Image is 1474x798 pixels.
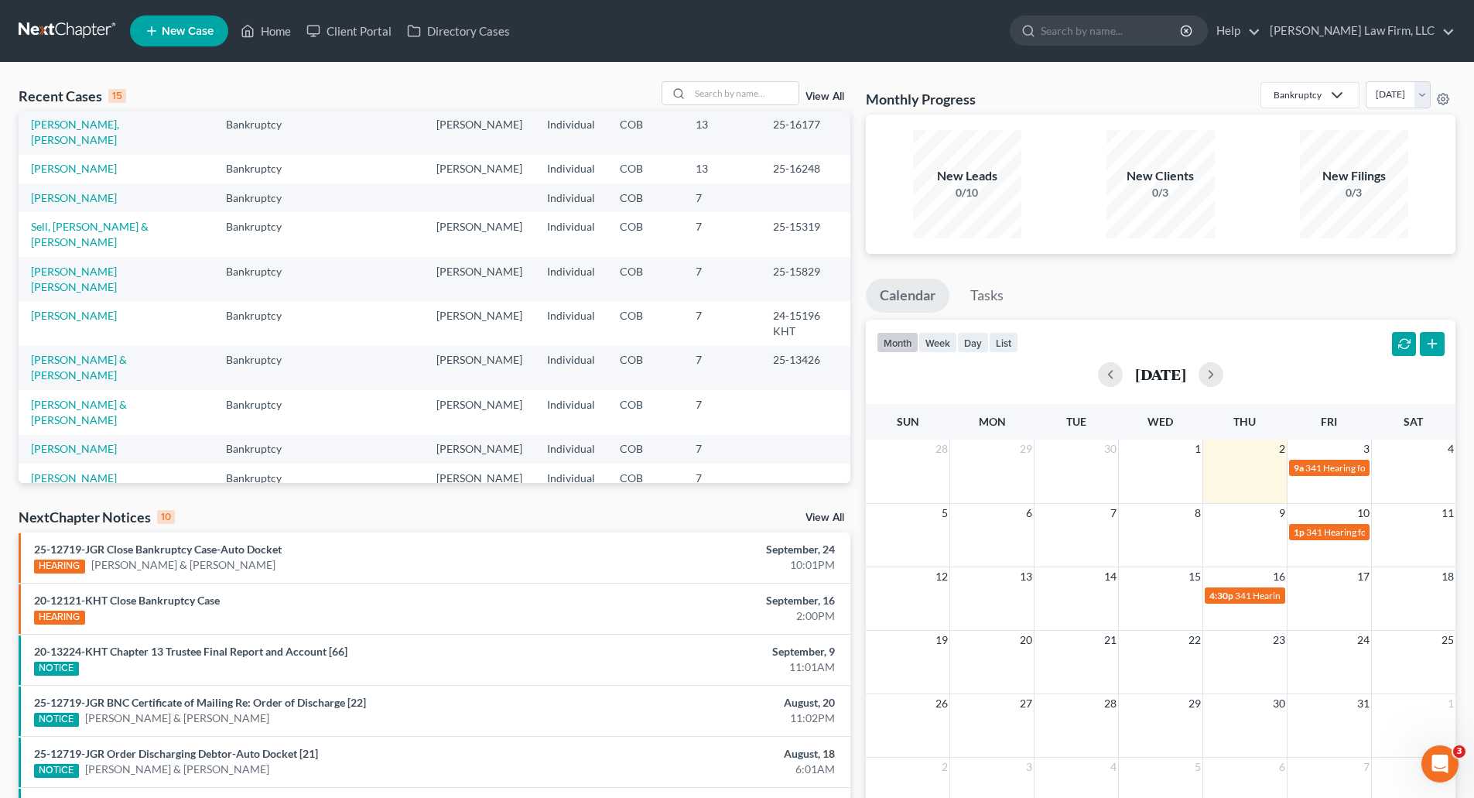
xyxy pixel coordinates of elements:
td: Individual [535,464,607,492]
td: [PERSON_NAME] [424,212,535,256]
td: COB [607,183,683,212]
td: Bankruptcy [214,155,310,183]
button: week [918,332,957,353]
a: [PERSON_NAME] & [PERSON_NAME] [31,398,127,426]
div: 0/10 [913,185,1021,200]
button: month [877,332,918,353]
div: NOTICE [34,662,79,676]
span: 29 [1187,694,1202,713]
a: [PERSON_NAME] [31,442,117,455]
a: [PERSON_NAME] Law Firm, LLC [1262,17,1455,45]
span: 5 [1193,758,1202,776]
td: Individual [535,257,607,301]
span: Sun [897,415,919,428]
span: 1p [1294,526,1305,538]
td: 25-15319 [761,212,850,256]
td: Individual [535,390,607,434]
span: 4 [1446,440,1455,458]
span: 6 [1024,504,1034,522]
span: 21 [1103,631,1118,649]
div: August, 20 [578,695,835,711]
span: 14 [1103,567,1118,586]
a: [PERSON_NAME] [31,309,117,322]
span: 20 [1018,631,1034,649]
div: 2:00PM [578,608,835,624]
span: 18 [1440,567,1455,586]
div: New Filings [1300,167,1408,185]
a: [PERSON_NAME] & [PERSON_NAME] [85,762,269,777]
td: [PERSON_NAME] [424,155,535,183]
span: Fri [1321,415,1337,428]
span: 10 [1356,504,1371,522]
td: 25-16248 [761,155,850,183]
span: 26 [934,694,949,713]
td: 25-15829 [761,257,850,301]
span: 341 Hearing for [PERSON_NAME] [1306,526,1445,538]
td: 24-15196 KHT [761,301,850,345]
span: 7 [1362,758,1371,776]
div: September, 24 [578,542,835,557]
a: Tasks [956,279,1017,313]
span: 4 [1109,758,1118,776]
a: [PERSON_NAME] [31,191,117,204]
td: [PERSON_NAME] [424,390,535,434]
span: 28 [934,440,949,458]
td: [PERSON_NAME] [424,464,535,492]
td: COB [607,346,683,390]
a: 20-13224-KHT Chapter 13 Trustee Final Report and Account [66] [34,645,347,658]
div: Recent Cases [19,87,126,105]
div: 0/3 [1300,185,1408,200]
span: Thu [1233,415,1256,428]
span: 5 [940,504,949,522]
span: 341 Hearing for [PERSON_NAME] [1305,462,1444,474]
td: 7 [683,183,761,212]
td: Bankruptcy [214,183,310,212]
div: 0/3 [1106,185,1215,200]
div: 15 [108,89,126,103]
div: 6:01AM [578,762,835,777]
td: 7 [683,301,761,345]
a: Directory Cases [399,17,518,45]
td: 7 [683,257,761,301]
div: NOTICE [34,764,79,778]
div: New Clients [1106,167,1215,185]
td: Individual [535,212,607,256]
td: Individual [535,155,607,183]
td: Bankruptcy [214,212,310,256]
td: [PERSON_NAME] [424,110,535,154]
span: 24 [1356,631,1371,649]
td: Individual [535,183,607,212]
div: New Leads [913,167,1021,185]
span: 30 [1271,694,1287,713]
a: View All [805,512,844,523]
div: August, 18 [578,746,835,762]
td: [PERSON_NAME] [424,301,535,345]
span: 27 [1018,694,1034,713]
span: New Case [162,26,214,37]
td: 7 [683,464,761,492]
span: 1 [1193,440,1202,458]
span: 1 [1446,694,1455,713]
div: Bankruptcy [1274,88,1322,101]
div: NOTICE [34,713,79,727]
span: 3 [1024,758,1034,776]
span: 30 [1103,440,1118,458]
div: 10 [157,510,175,524]
a: Home [233,17,299,45]
td: Bankruptcy [214,390,310,434]
span: 13 [1018,567,1034,586]
h2: [DATE] [1135,366,1186,382]
td: Individual [535,301,607,345]
a: [PERSON_NAME] & [PERSON_NAME] [85,711,269,726]
td: 25-16177 [761,110,850,154]
a: [PERSON_NAME] & [PERSON_NAME] [31,353,127,382]
button: day [957,332,989,353]
iframe: Intercom live chat [1421,745,1459,783]
td: [PERSON_NAME] [424,257,535,301]
span: 341 Hearing for [PERSON_NAME] [1235,590,1373,601]
span: 19 [934,631,949,649]
span: Wed [1147,415,1173,428]
span: 7 [1109,504,1118,522]
div: September, 16 [578,593,835,608]
a: [PERSON_NAME] [PERSON_NAME] [31,265,117,293]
